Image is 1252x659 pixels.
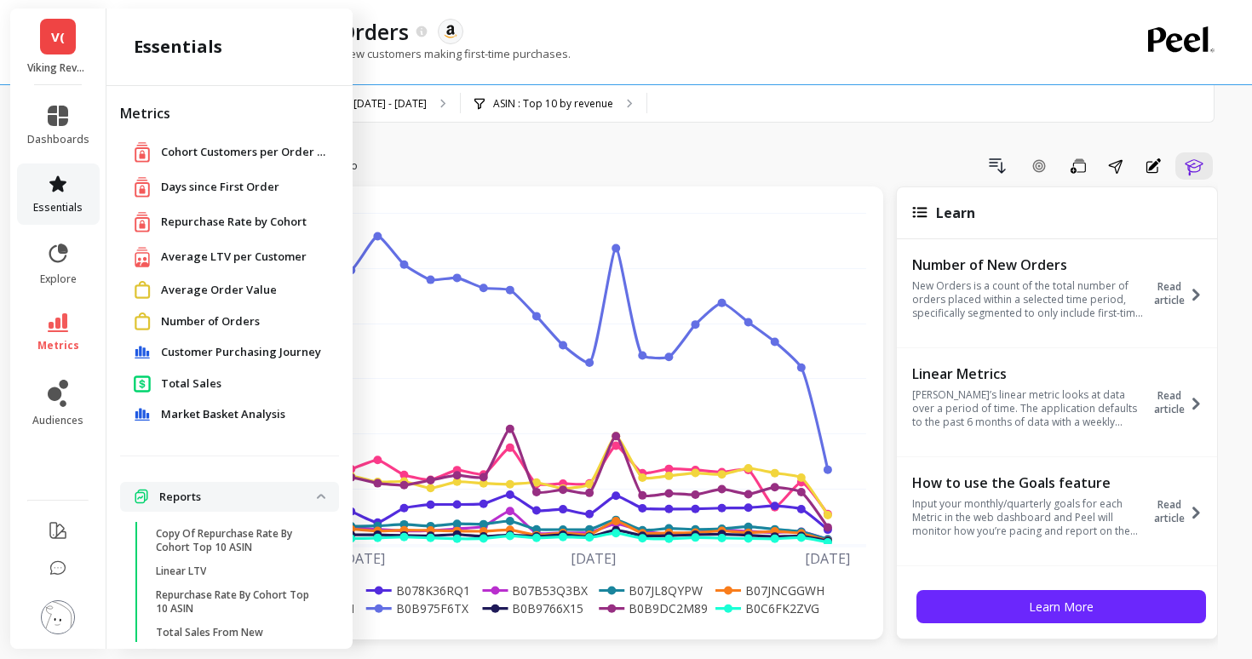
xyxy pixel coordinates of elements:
a: Repurchase Rate by Cohort [161,214,325,231]
button: Read article [1151,255,1213,333]
p: Input your monthly/quarterly goals for each Metric in the web dashboard and Peel will monitor how... [912,497,1146,538]
img: navigation item icon [134,176,151,198]
span: Read article [1151,389,1188,416]
span: Repurchase Rate by Cohort [161,214,307,231]
img: navigation item icon [134,375,151,393]
a: Total Sales [161,375,325,393]
img: api.amazon.svg [443,24,458,39]
p: New Orders is a count of the total number of orders placed within a selected time period, specifi... [912,279,1146,320]
p: Linear LTV [156,564,206,578]
h2: Metrics [120,103,339,123]
span: Total Sales [161,375,221,393]
button: Read article [1151,473,1213,551]
img: down caret icon [317,494,325,499]
span: metrics [37,339,79,352]
span: Read article [1151,498,1188,525]
p: Viking Revolution (Essor) [27,61,89,75]
span: Days since First Order [161,179,279,196]
p: Total Sales From New Customers [156,626,319,653]
a: Number of Orders [161,313,325,330]
p: ASIN : Top 10 by revenue [493,97,613,111]
span: Learn [936,203,975,222]
p: Copy Of Repurchase Rate By Cohort Top 10 ASIN [156,527,319,554]
p: Linear Metrics [912,365,1146,382]
button: Read article [1151,364,1213,442]
span: essentials [33,201,83,215]
span: Average LTV per Customer [161,249,307,266]
img: navigation item icon [134,346,151,359]
h2: essentials [134,35,222,59]
button: Learn More [916,590,1206,623]
img: navigation item icon [134,141,151,163]
a: Cohort Customers per Order Count [161,144,331,161]
img: profile picture [41,600,75,634]
img: navigation item icon [134,281,151,299]
span: Number of Orders [161,313,260,330]
a: Average LTV per Customer [161,249,325,266]
p: How to use the Goals feature [912,474,1146,491]
img: navigation item icon [134,408,151,421]
img: navigation item icon [134,246,151,267]
p: Repurchase Rate By Cohort Top 10 ASIN [156,588,319,616]
img: navigation item icon [134,489,149,504]
p: [PERSON_NAME]’s linear metric looks at data over a period of time. The application defaults to th... [912,388,1146,429]
span: dashboards [27,133,89,146]
img: navigation item icon [134,211,151,232]
p: Reports [159,489,317,506]
span: audiences [32,414,83,427]
p: Number of New Orders [912,256,1146,273]
span: explore [40,272,77,286]
a: Days since First Order [161,179,325,196]
span: Read article [1151,280,1188,307]
span: Learn More [1029,599,1094,615]
p: The number of orders placed by new customers making first-time purchases. [143,46,571,61]
span: Market Basket Analysis [161,406,285,423]
span: V( [51,27,65,47]
span: Average Order Value [161,282,277,299]
a: Average Order Value [161,282,325,299]
img: navigation item icon [134,312,151,330]
span: Customer Purchasing Journey [161,344,321,361]
a: Customer Purchasing Journey [161,344,325,361]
